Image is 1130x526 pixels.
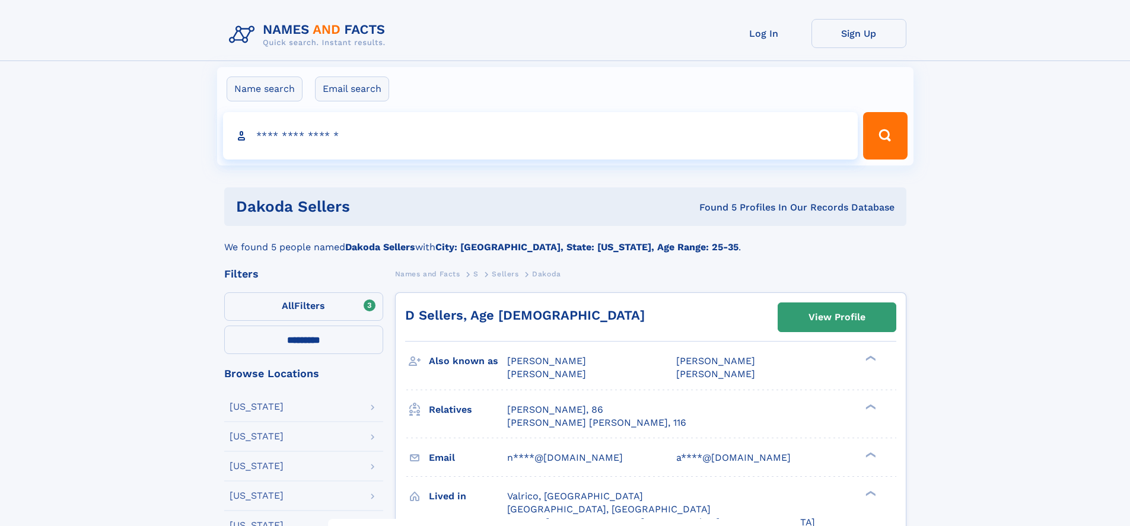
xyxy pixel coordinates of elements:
label: Filters [224,292,383,321]
div: [US_STATE] [230,461,284,471]
a: [PERSON_NAME], 86 [507,403,603,416]
span: [PERSON_NAME] [507,368,586,380]
b: City: [GEOGRAPHIC_DATA], State: [US_STATE], Age Range: 25-35 [435,241,739,253]
a: D Sellers, Age [DEMOGRAPHIC_DATA] [405,308,645,323]
div: Found 5 Profiles In Our Records Database [524,201,895,214]
div: [US_STATE] [230,432,284,441]
span: [GEOGRAPHIC_DATA], [GEOGRAPHIC_DATA] [507,503,711,515]
div: [US_STATE] [230,402,284,412]
a: Sellers [492,266,518,281]
span: All [282,300,294,311]
div: We found 5 people named with . [224,226,906,254]
a: Log In [717,19,811,48]
span: Sellers [492,270,518,278]
label: Name search [227,76,303,101]
span: [PERSON_NAME] [676,355,755,366]
a: S [473,266,479,281]
div: ❯ [862,403,877,410]
img: Logo Names and Facts [224,19,395,51]
b: Dakoda Sellers [345,241,415,253]
div: Browse Locations [224,368,383,379]
h3: Also known as [429,351,507,371]
a: Sign Up [811,19,906,48]
span: S [473,270,479,278]
h3: Lived in [429,486,507,506]
div: ❯ [862,355,877,362]
a: View Profile [778,303,896,331]
a: [PERSON_NAME] [PERSON_NAME], 116 [507,416,686,429]
input: search input [223,112,858,160]
div: [US_STATE] [230,491,284,501]
div: ❯ [862,489,877,497]
label: Email search [315,76,389,101]
span: [PERSON_NAME] [676,368,755,380]
h3: Relatives [429,400,507,420]
h3: Email [429,448,507,468]
button: Search Button [863,112,907,160]
span: Dakoda [532,270,561,278]
div: View Profile [808,304,865,331]
a: Names and Facts [395,266,460,281]
span: Valrico, [GEOGRAPHIC_DATA] [507,490,643,502]
div: ❯ [862,451,877,458]
h1: Dakoda Sellers [236,199,525,214]
span: [PERSON_NAME] [507,355,586,366]
div: Filters [224,269,383,279]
